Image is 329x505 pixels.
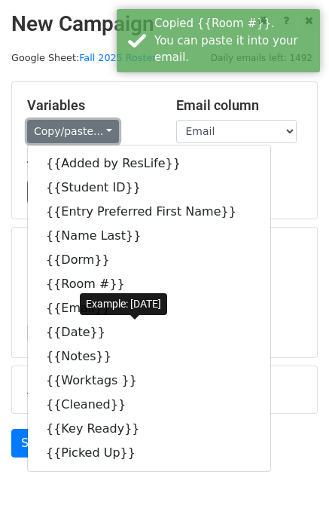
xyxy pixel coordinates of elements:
[28,272,270,296] a: {{Room #}}
[28,296,270,320] a: {{Email}}
[28,248,270,272] a: {{Dorm}}
[27,97,154,114] h5: Variables
[154,15,314,66] div: Copied {{Room #}}. You can paste it into your email.
[28,176,270,200] a: {{Student ID}}
[28,417,270,441] a: {{Key Ready}}
[79,52,156,63] a: Fall 2025 Roster
[11,11,318,37] h2: New Campaign
[28,320,270,344] a: {{Date}}
[254,433,329,505] iframe: Chat Widget
[28,224,270,248] a: {{Name Last}}
[27,120,119,143] a: Copy/paste...
[28,200,270,224] a: {{Entry Preferred First Name}}
[28,393,270,417] a: {{Cleaned}}
[28,441,270,465] a: {{Picked Up}}
[11,52,157,63] small: Google Sheet:
[28,369,270,393] a: {{Worktags }}
[11,429,61,458] a: Send
[28,151,270,176] a: {{Added by ResLife}}
[80,293,167,315] div: Example: [DATE]
[176,97,303,114] h5: Email column
[28,344,270,369] a: {{Notes}}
